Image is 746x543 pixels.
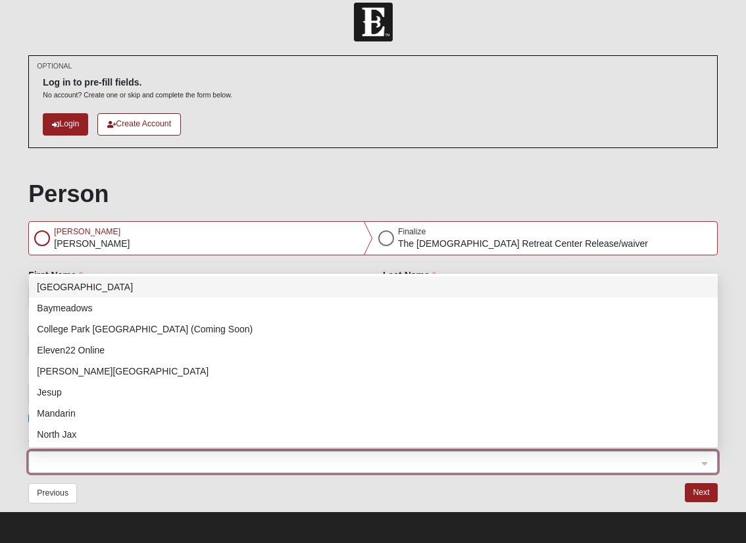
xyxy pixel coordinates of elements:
[43,90,232,100] p: No account? Create one or skip and complete the form below.
[29,403,718,424] div: Mandarin
[28,414,37,423] input: Give your consent to receive SMS messages by simply checking the box.
[398,237,648,251] p: The [DEMOGRAPHIC_DATA] Retreat Center Release/waiver
[37,343,710,357] div: Eleven22 Online
[37,301,710,315] div: Baymeadows
[37,385,710,400] div: Jesup
[398,227,426,236] span: Finalize
[29,276,718,297] div: Arlington
[37,427,710,442] div: North Jax
[37,364,710,378] div: [PERSON_NAME][GEOGRAPHIC_DATA]
[28,366,95,379] label: Mobile Phone
[29,361,718,382] div: Fleming Island
[97,113,181,135] a: Create Account
[54,237,130,251] p: [PERSON_NAME]
[28,434,71,448] label: Campus
[43,113,88,135] a: Login
[28,180,717,208] h1: Person
[354,3,393,41] img: Church of Eleven22 Logo
[43,77,232,88] h6: Log in to pre-fill fields.
[28,317,59,330] label: Email
[37,61,72,71] small: OPTIONAL
[29,340,718,361] div: Eleven22 Online
[29,297,718,319] div: Baymeadows
[29,382,718,403] div: Jesup
[37,322,710,336] div: College Park [GEOGRAPHIC_DATA] (Coming Soon)
[685,483,717,502] button: Next
[37,280,710,294] div: [GEOGRAPHIC_DATA]
[37,406,710,421] div: Mandarin
[28,269,82,282] label: First Name
[29,424,718,445] div: North Jax
[54,227,120,236] span: [PERSON_NAME]
[29,319,718,340] div: College Park Orlando (Coming Soon)
[383,269,436,282] label: Last Name
[28,483,77,504] button: Previous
